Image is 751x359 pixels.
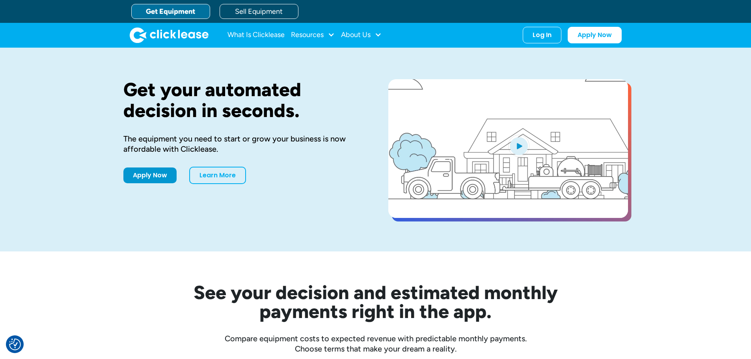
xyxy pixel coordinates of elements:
[123,167,177,183] a: Apply Now
[220,4,298,19] a: Sell Equipment
[568,27,622,43] a: Apply Now
[123,134,363,154] div: The equipment you need to start or grow your business is now affordable with Clicklease.
[508,135,529,157] img: Blue play button logo on a light blue circular background
[155,283,596,321] h2: See your decision and estimated monthly payments right in the app.
[130,27,209,43] a: home
[533,31,552,39] div: Log In
[189,167,246,184] a: Learn More
[123,79,363,121] h1: Get your automated decision in seconds.
[341,27,382,43] div: About Us
[130,27,209,43] img: Clicklease logo
[227,27,285,43] a: What Is Clicklease
[9,339,21,350] img: Revisit consent button
[9,339,21,350] button: Consent Preferences
[131,4,210,19] a: Get Equipment
[123,333,628,354] div: Compare equipment costs to expected revenue with predictable monthly payments. Choose terms that ...
[291,27,335,43] div: Resources
[388,79,628,218] a: open lightbox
